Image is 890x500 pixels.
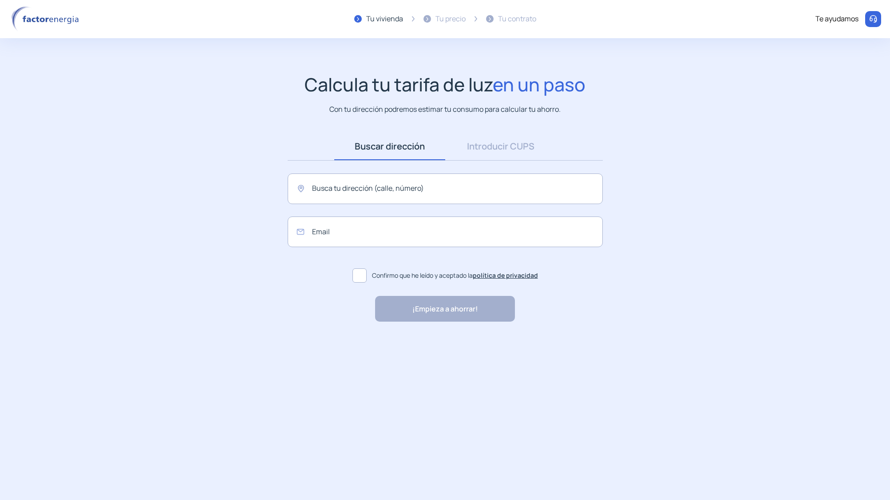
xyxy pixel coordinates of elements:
h1: Calcula tu tarifa de luz [305,74,585,95]
span: Confirmo que he leído y aceptado la [372,271,538,280]
p: Con tu dirección podremos estimar tu consumo para calcular tu ahorro. [329,104,561,115]
div: Tu vivienda [366,13,403,25]
div: Tu contrato [498,13,536,25]
div: Tu precio [435,13,466,25]
img: llamar [869,15,878,24]
span: en un paso [493,72,585,97]
img: logo factor [9,6,84,32]
a: Introducir CUPS [445,133,556,160]
a: Buscar dirección [334,133,445,160]
div: Te ayudamos [815,13,858,25]
a: política de privacidad [473,271,538,280]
